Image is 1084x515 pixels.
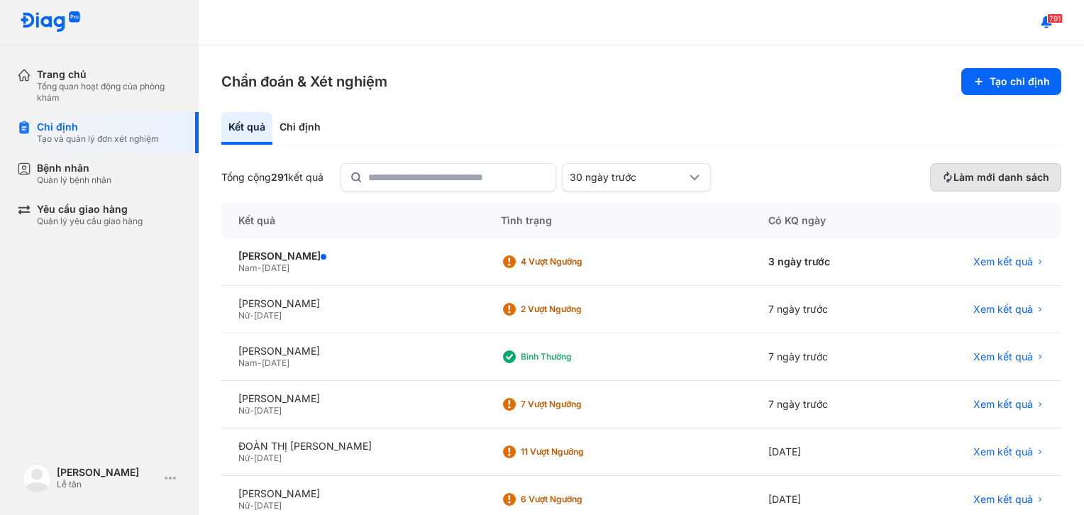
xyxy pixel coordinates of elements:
[751,428,899,476] div: [DATE]
[57,466,159,479] div: [PERSON_NAME]
[37,121,159,133] div: Chỉ định
[238,345,467,358] div: [PERSON_NAME]
[961,68,1061,95] button: Tạo chỉ định
[258,358,262,368] span: -
[973,350,1033,363] span: Xem kết quả
[250,500,254,511] span: -
[238,405,250,416] span: Nữ
[751,333,899,381] div: 7 ngày trước
[238,440,467,453] div: ĐOÀN THỊ [PERSON_NAME]
[238,310,250,321] span: Nữ
[238,358,258,368] span: Nam
[930,163,1061,192] button: Làm mới danh sách
[258,262,262,273] span: -
[262,262,289,273] span: [DATE]
[238,453,250,463] span: Nữ
[221,112,272,145] div: Kết quả
[254,310,282,321] span: [DATE]
[521,351,634,362] div: Bình thường
[521,446,634,458] div: 11 Vượt ngưỡng
[238,392,467,405] div: [PERSON_NAME]
[521,494,634,505] div: 6 Vượt ngưỡng
[37,133,159,145] div: Tạo và quản lý đơn xét nghiệm
[221,72,387,92] h3: Chẩn đoán & Xét nghiệm
[751,203,899,238] div: Có KQ ngày
[973,303,1033,316] span: Xem kết quả
[238,262,258,273] span: Nam
[1047,13,1063,23] span: 791
[221,203,484,238] div: Kết quả
[20,11,81,33] img: logo
[238,500,250,511] span: Nữ
[37,81,182,104] div: Tổng quan hoạt động của phòng khám
[521,304,634,315] div: 2 Vượt ngưỡng
[250,405,254,416] span: -
[521,256,634,267] div: 4 Vượt ngưỡng
[570,171,686,184] div: 30 ngày trước
[521,399,634,410] div: 7 Vượt ngưỡng
[37,162,111,175] div: Bệnh nhân
[23,464,51,492] img: logo
[37,216,143,227] div: Quản lý yêu cầu giao hàng
[751,238,899,286] div: 3 ngày trước
[250,453,254,463] span: -
[751,381,899,428] div: 7 ngày trước
[973,398,1033,411] span: Xem kết quả
[254,405,282,416] span: [DATE]
[37,175,111,186] div: Quản lý bệnh nhân
[238,297,467,310] div: [PERSON_NAME]
[238,487,467,500] div: [PERSON_NAME]
[37,68,182,81] div: Trang chủ
[271,171,288,183] span: 291
[272,112,328,145] div: Chỉ định
[250,310,254,321] span: -
[953,171,1049,184] span: Làm mới danh sách
[973,445,1033,458] span: Xem kết quả
[254,453,282,463] span: [DATE]
[751,286,899,333] div: 7 ngày trước
[57,479,159,490] div: Lễ tân
[262,358,289,368] span: [DATE]
[484,203,751,238] div: Tình trạng
[221,171,323,184] div: Tổng cộng kết quả
[37,203,143,216] div: Yêu cầu giao hàng
[973,493,1033,506] span: Xem kết quả
[238,250,467,262] div: [PERSON_NAME]
[973,255,1033,268] span: Xem kết quả
[254,500,282,511] span: [DATE]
